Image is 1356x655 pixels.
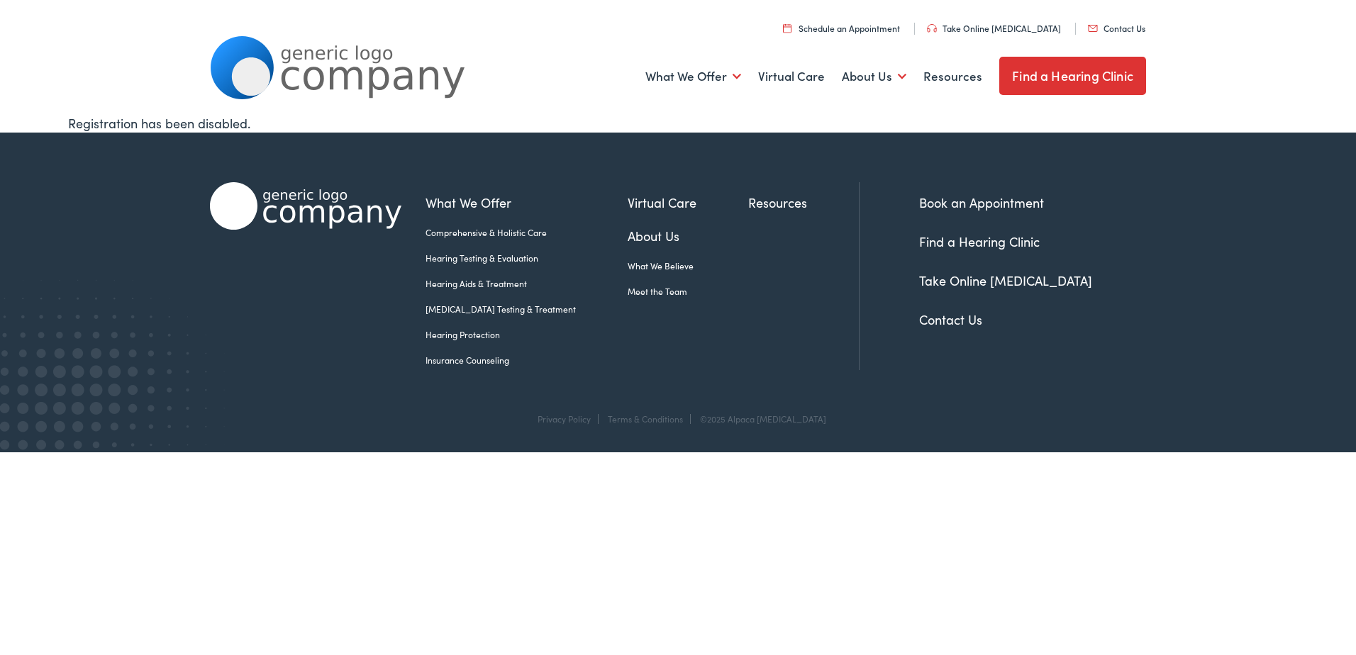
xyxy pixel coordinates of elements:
a: About Us [842,50,906,103]
img: Alpaca Audiology [210,182,401,230]
a: Insurance Counseling [426,354,628,366]
div: Registration has been disabled. [68,113,1289,133]
a: Privacy Policy [538,413,591,425]
a: Find a Hearing Clinic [919,233,1040,250]
a: Hearing Protection [426,328,628,341]
img: utility icon [927,24,937,33]
a: Comprehensive & Holistic Care [426,226,628,239]
img: utility icon [1088,25,1098,32]
a: Terms & Conditions [608,413,683,425]
a: What We Offer [426,193,628,212]
a: Take Online [MEDICAL_DATA] [927,22,1061,34]
a: Resources [923,50,982,103]
a: What We Believe [628,259,748,272]
a: Virtual Care [628,193,748,212]
a: Schedule an Appointment [783,22,900,34]
a: Hearing Aids & Treatment [426,277,628,290]
a: Find a Hearing Clinic [999,57,1146,95]
a: Contact Us [919,310,982,328]
a: What We Offer [645,50,741,103]
a: [MEDICAL_DATA] Testing & Treatment [426,303,628,315]
a: Hearing Testing & Evaluation [426,252,628,264]
div: ©2025 Alpaca [MEDICAL_DATA] [693,414,826,424]
a: Resources [748,193,859,212]
a: About Us [628,226,748,245]
a: Meet the Team [628,285,748,298]
a: Take Online [MEDICAL_DATA] [919,271,1092,289]
a: Book an Appointment [919,194,1044,211]
img: utility icon [783,23,791,33]
a: Contact Us [1088,22,1145,34]
a: Virtual Care [758,50,825,103]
